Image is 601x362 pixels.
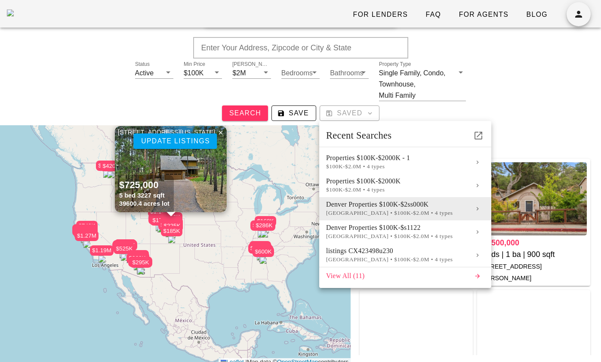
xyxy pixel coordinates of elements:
[160,217,182,227] div: $410K
[72,226,96,241] div: $1.50M
[214,126,227,139] a: Close popup
[330,67,368,78] div: Bathrooms
[100,161,122,171] div: $420K
[90,245,114,260] div: $1.19M
[271,105,316,121] button: Save
[250,242,271,257] div: $643K
[137,268,144,275] img: triPin.png
[114,244,135,259] div: $525K
[379,69,422,77] div: Single Family,
[222,105,268,121] button: Search
[279,109,309,117] span: Save
[161,212,182,227] div: $650K
[74,225,98,235] div: $2.00M
[250,242,271,253] div: $643K
[157,226,164,232] img: triPin.png
[558,321,601,362] iframe: Chat Widget
[130,257,152,267] div: $259K
[72,224,96,239] div: $1.10M
[7,9,14,16] img: desktop-logo.png
[481,237,587,249] div: $1,500,000
[379,92,416,99] div: Multi Family
[519,7,555,22] a: Blog
[379,80,416,88] div: Townhouse,
[126,253,148,263] div: $360K
[253,220,275,231] div: $286K
[168,236,175,243] img: triPin.png
[248,243,272,254] div: $1.40M
[232,69,246,77] div: $2M
[327,109,372,117] span: Saved
[161,221,183,236] div: $225K
[127,250,149,265] div: $725K
[100,161,122,176] div: $420K
[141,137,210,145] span: Update listings
[134,133,217,149] button: Update listings
[135,67,173,78] div: StatusActive
[73,226,96,236] div: $1.79M
[326,128,391,143] span: Recent Searches
[129,257,151,272] div: $660K
[75,231,99,241] div: $1.27M
[326,209,467,217] div: [GEOGRAPHIC_DATA] • $100K-$2.0M • 4 types
[74,228,98,238] div: $2.00M
[252,245,273,260] div: $165K
[116,240,137,255] div: $889K
[326,154,467,162] div: Properties $100K-$2000K - 1
[114,244,135,254] div: $525K
[126,253,148,268] div: $360K
[115,126,227,212] img: 1.jpg
[184,69,203,77] div: $100K
[73,226,96,241] div: $1.79M
[76,225,97,240] div: $799K
[148,214,170,229] div: $895K
[326,272,467,280] div: View All (11)
[326,201,467,208] div: Denver Properties $100K-$2ss000K
[114,239,136,250] div: $359K
[160,217,182,227] div: $825K
[74,225,98,240] div: $2.00M
[193,37,408,59] input: Enter Your Address, Zipcode or City & State
[112,241,134,256] div: $595K
[99,256,105,263] img: triPin.png
[184,61,205,68] label: Min Price
[96,161,117,171] div: $196K
[326,163,467,170] div: $100K-$2.0M • 4 types
[76,221,98,236] div: $749K
[160,217,182,232] div: $440K
[252,245,273,255] div: $165K
[127,250,149,260] div: $725K
[151,215,172,225] div: $395K
[72,224,96,235] div: $1.10M
[150,215,172,226] div: $175K
[250,241,271,251] div: $215K
[83,241,90,248] img: triPin.png
[117,128,225,136] div: [STREET_ADDRESS][US_STATE]
[253,220,275,235] div: $286K
[161,221,183,231] div: $225K
[130,257,151,268] div: $295K
[130,257,152,272] div: $259K
[113,240,134,255] div: $630K
[481,263,542,282] small: [STREET_ADDRESS][PERSON_NAME]
[232,61,271,68] label: [PERSON_NAME]
[160,216,182,231] div: $725K
[253,247,274,257] div: $600K
[135,69,154,77] div: Active
[352,11,408,19] span: For Lenders
[128,257,152,272] div: $1.52M
[423,69,446,77] div: Condo,
[481,237,587,284] a: $1,500,000 2 bds | 1 ba | 900 sqft [STREET_ADDRESS][PERSON_NAME]
[148,207,172,222] div: $1.17M
[161,226,182,241] div: $185K
[250,220,272,231] div: $120K
[128,252,149,263] div: $510K
[326,232,467,240] div: [GEOGRAPHIC_DATA] • $100K-$2.0M • 4 types
[116,240,137,251] div: $889K
[115,126,227,212] a: [STREET_ADDRESS][US_STATE] $725,000 5 bed 3227 sqft 39600.4 acres lot
[148,214,170,224] div: $895K
[74,228,98,243] div: $2.00M
[160,217,182,232] div: $825K
[418,7,448,22] a: FAQ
